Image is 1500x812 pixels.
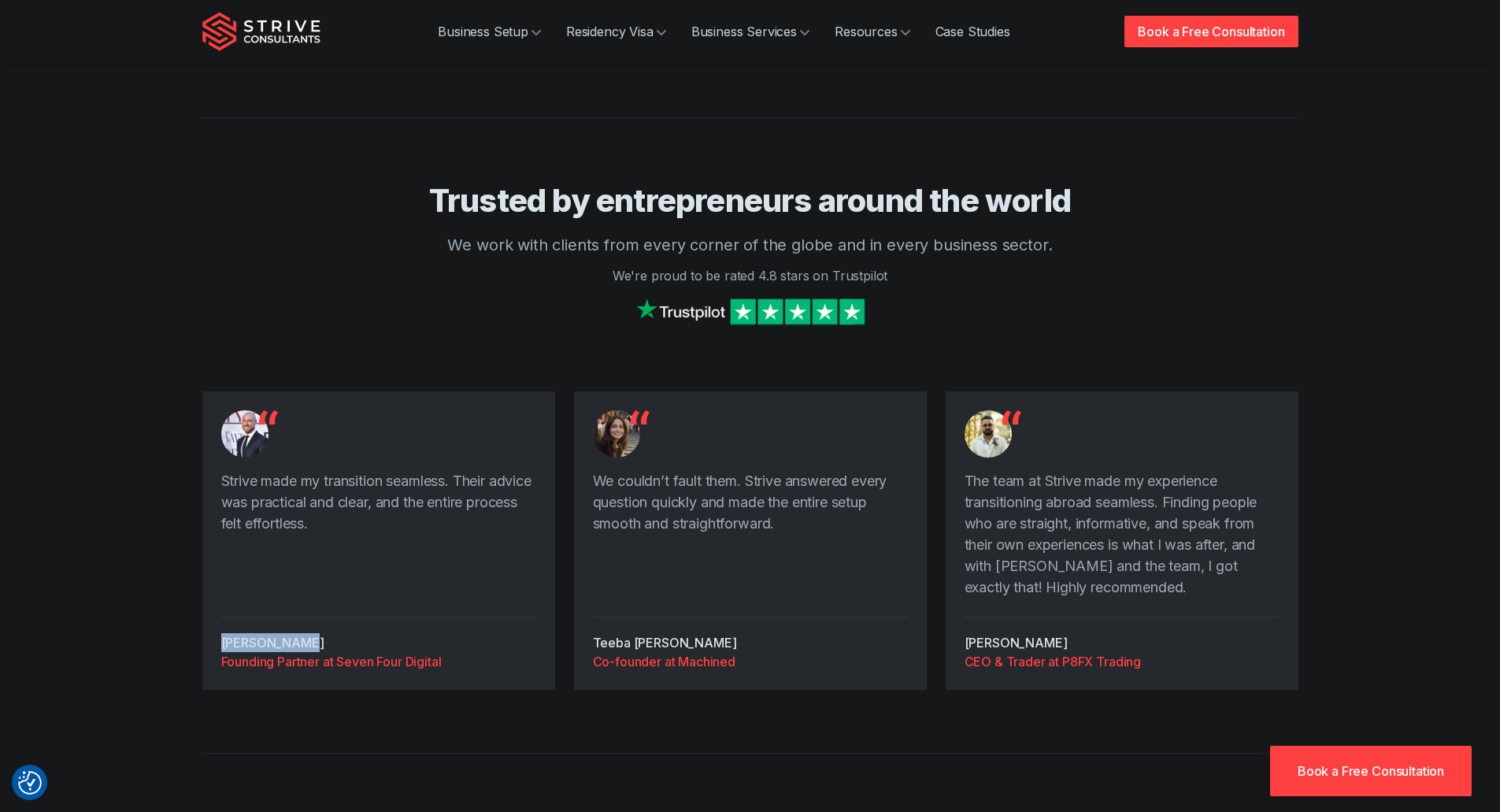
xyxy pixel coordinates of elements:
a: Book a Free Consultation [1270,746,1472,796]
p: Strive made my transition seamless. Their advice was practical and clear, and the entire process ... [221,470,536,534]
cite: [PERSON_NAME] [965,635,1068,651]
p: The team at Strive made my experience transitioning abroad seamless. Finding people who are strai... [965,470,1280,598]
p: We're proud to be rated 4.8 stars on Trustpilot [202,266,1298,285]
a: Co-founder at Machined [593,652,908,671]
a: Book a Free Consultation [1124,16,1298,47]
a: Founding Partner at Seven Four Digital [221,652,536,671]
a: CEO & Trader at P8FX Trading [965,652,1280,671]
a: Residency Visa [554,16,679,47]
p: We couldn’t fault them. Strive answered every question quickly and made the entire setup smooth a... [593,470,908,534]
h3: Trusted by entrepreneurs around the world [202,181,1298,221]
a: Case Studies [923,16,1023,47]
div: - [593,617,908,671]
img: Revisit consent button [18,771,42,795]
a: Resources [822,16,923,47]
img: Strive on Trustpilot [632,295,869,328]
div: - [221,617,536,671]
div: - [965,617,1280,671]
img: Testimonial from Priyesh Dusara [965,410,1012,458]
img: Strive Consultants [202,12,320,51]
p: We work with clients from every corner of the globe and in every business sector. [202,233,1298,257]
cite: [PERSON_NAME] [221,635,324,651]
button: Consent Preferences [18,771,42,795]
img: Testimonial from Mathew Graham [221,410,269,458]
img: Testimonial from Teeba Bosnic [593,410,640,458]
a: Business Setup [425,16,554,47]
cite: Teeba [PERSON_NAME] [593,635,737,651]
a: Business Services [679,16,822,47]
